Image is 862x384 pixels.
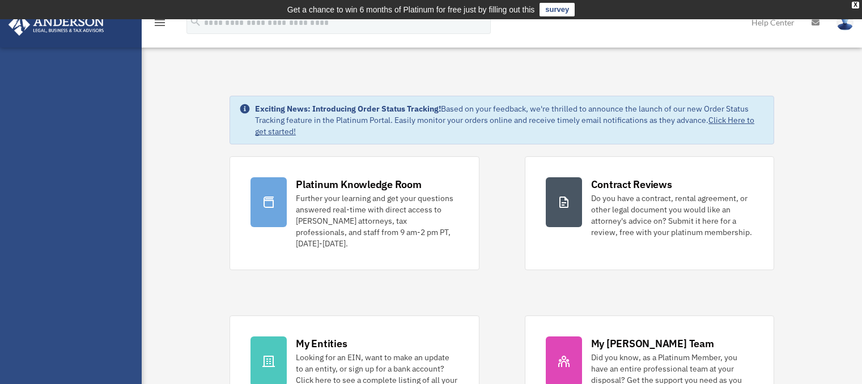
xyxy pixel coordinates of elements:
div: Further your learning and get your questions answered real-time with direct access to [PERSON_NAM... [296,193,458,249]
i: search [189,15,202,28]
div: Platinum Knowledge Room [296,177,422,191]
a: Click Here to get started! [255,115,754,136]
div: Get a chance to win 6 months of Platinum for free just by filling out this [287,3,535,16]
div: Contract Reviews [591,177,672,191]
div: close [852,2,859,8]
a: Contract Reviews Do you have a contract, rental agreement, or other legal document you would like... [525,156,774,270]
div: My [PERSON_NAME] Team [591,336,714,351]
div: My Entities [296,336,347,351]
a: survey [540,3,575,16]
a: menu [153,20,167,29]
img: Anderson Advisors Platinum Portal [5,14,108,36]
div: Do you have a contract, rental agreement, or other legal document you would like an attorney's ad... [591,193,753,238]
img: User Pic [836,14,853,31]
i: menu [153,16,167,29]
a: Platinum Knowledge Room Further your learning and get your questions answered real-time with dire... [230,156,479,270]
div: Based on your feedback, we're thrilled to announce the launch of our new Order Status Tracking fe... [255,103,765,137]
strong: Exciting News: Introducing Order Status Tracking! [255,104,441,114]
